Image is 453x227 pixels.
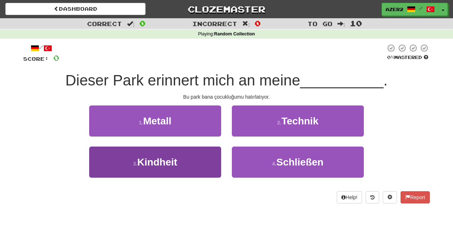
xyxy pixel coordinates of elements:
span: : [127,21,135,27]
div: Bu park bana çocukluğumu hatırlatıyor. [23,93,430,100]
small: 4 . [272,161,276,167]
span: 0 [255,19,261,28]
span: Metall [143,115,171,127]
small: 3 . [133,161,137,167]
span: __________ [300,72,384,89]
button: 1.Metall [89,105,221,137]
button: 2.Technik [232,105,364,137]
span: Dieser Park erinnert mich an meine [65,72,300,89]
span: / [419,6,423,11]
span: Kindheit [137,157,177,168]
button: Report [401,191,430,203]
button: Help! [337,191,362,203]
span: : [337,21,345,27]
span: . [383,72,388,89]
span: : [242,21,250,27]
button: 3.Kindheit [89,147,221,178]
small: 2 . [277,120,281,125]
a: azer2 / [382,3,439,16]
span: 0 % [387,54,394,60]
span: Score: [23,56,49,62]
span: Schließen [276,157,324,168]
strong: Random Collection [214,31,255,36]
span: azer2 [386,6,403,13]
span: 0 [53,53,59,62]
span: 0 [139,19,146,28]
button: Round history (alt+y) [366,191,379,203]
button: 4.Schließen [232,147,364,178]
span: Incorrect [192,20,237,27]
a: Clozemaster [156,3,296,15]
span: 10 [350,19,362,28]
div: / [23,44,59,53]
span: Correct [87,20,122,27]
a: Dashboard [5,3,146,15]
span: To go [307,20,332,27]
small: 1 . [139,120,143,125]
div: Mastered [386,54,430,61]
span: Technik [281,115,319,127]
